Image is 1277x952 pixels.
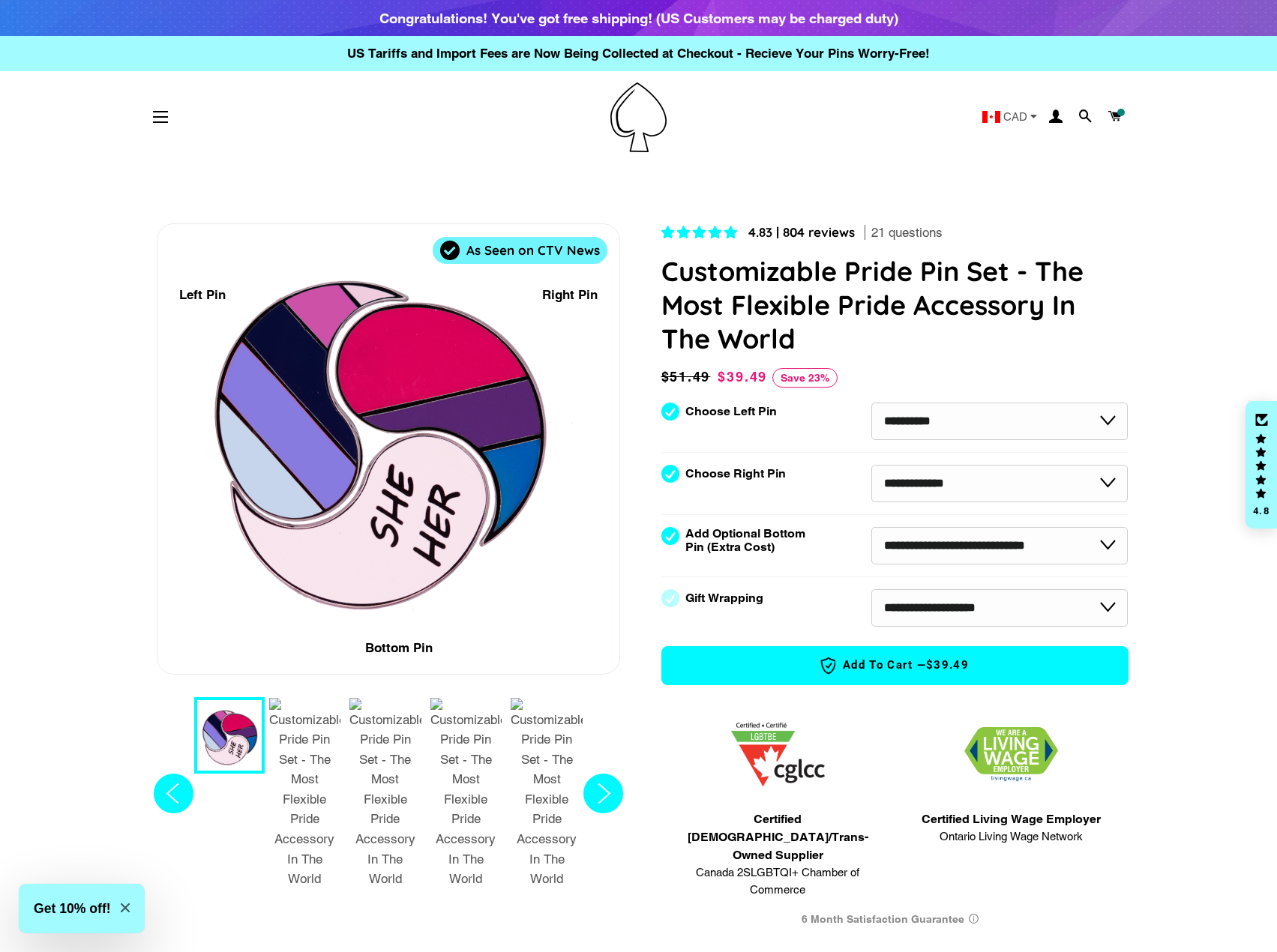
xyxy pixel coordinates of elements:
[772,368,838,388] span: Save 23%
[579,697,628,896] button: Next slide
[922,828,1101,846] span: Ontario Living Wage Network
[661,225,741,240] span: 4.83 stars
[661,367,715,388] span: $51.49
[661,254,1129,355] h1: Customizable Pride Pin Set - The Most Flexible Pride Accessory In The World
[1003,111,1027,122] span: CAD
[365,638,433,658] div: Bottom Pin
[685,527,811,554] label: Add Optional Bottom Pin (Extra Cost)
[345,697,426,896] button: 3 / 7
[731,723,825,786] img: 1705457225.png
[661,646,1129,685] button: Add to Cart —$39.49
[349,698,421,889] img: Customizable Pride Pin Set - The Most Flexible Pride Accessory In The World
[157,224,619,674] div: 1 / 7
[1252,506,1270,516] div: 4.8
[685,405,777,418] label: Choose Left Pin
[1246,401,1277,528] div: Click to open Judge.me floating reviews tab
[265,697,346,896] button: 2 / 7
[379,7,898,28] div: Congratulations! You've got free shipping! (US Customers may be charged duty)
[926,657,969,673] span: $39.49
[685,591,763,605] label: Gift Wrapping
[426,697,507,896] button: 4 / 7
[685,656,1105,675] span: Add to Cart —
[718,369,767,385] span: $39.49
[748,224,855,240] span: 4.83 | 804 reviews
[685,467,786,480] label: Choose Right Pin
[430,698,502,889] img: Customizable Pride Pin Set - The Most Flexible Pride Accessory In The World
[194,697,265,774] button: 1 / 7
[610,82,667,152] img: Pin-Ace
[269,698,341,889] img: Customizable Pride Pin Set - The Most Flexible Pride Accessory In The World
[964,727,1058,782] img: 1706832627.png
[669,864,888,898] span: Canada 2SLGBTQI+ Chamber of Commerce
[149,697,198,896] button: Previous slide
[669,810,888,864] span: Certified [DEMOGRAPHIC_DATA]/Trans-Owned Supplier
[871,224,943,242] span: 21 questions
[542,285,598,305] div: Right Pin
[179,285,226,305] div: Left Pin
[661,906,1129,933] div: 6 Month Satisfaction Guarantee
[922,810,1101,828] span: Certified Living Wage Employer
[511,698,583,889] img: Customizable Pride Pin Set - The Most Flexible Pride Accessory In The World
[506,697,587,896] button: 5 / 7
